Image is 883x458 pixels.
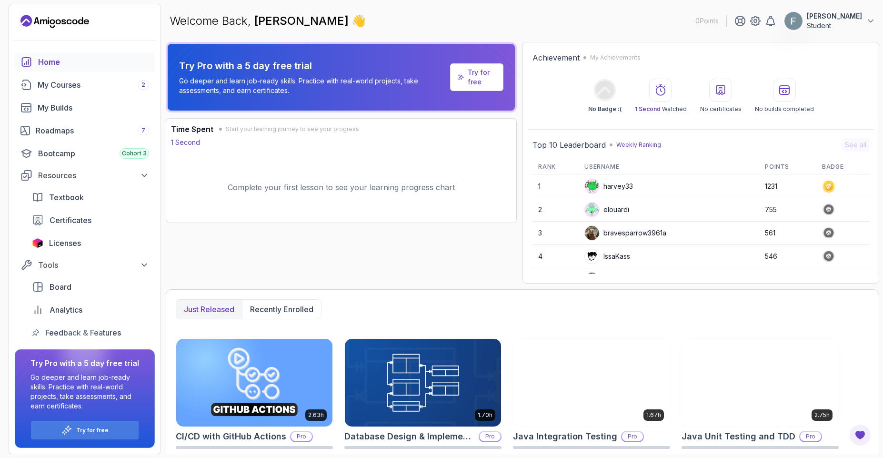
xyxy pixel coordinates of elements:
p: Pro [622,432,643,441]
span: Analytics [50,304,82,316]
p: Pro [291,432,312,441]
p: 2.63h [308,411,324,419]
p: No certificates [700,105,742,113]
a: Try for free [468,68,496,87]
p: My Achievements [590,54,641,61]
div: IssaKass [584,249,630,264]
td: 561 [759,222,816,245]
img: user profile image [585,226,599,240]
h2: Java Integration Testing [513,430,617,443]
p: Weekly Ranking [616,141,661,149]
span: 1 Second [635,105,661,112]
div: Bootcamp [38,148,149,159]
h2: Top 10 Leaderboard [532,139,606,151]
img: default monster avatar [585,203,599,217]
div: bravesparrow3961a [584,225,666,241]
span: 👋 [351,13,366,29]
td: 1 [532,175,579,198]
span: Feedback & Features [45,327,121,338]
div: Roadmaps [36,125,149,136]
td: 1231 [759,175,816,198]
div: elouardi [584,202,629,217]
button: Open Feedback Button [849,424,872,447]
p: 0 Points [695,16,719,26]
a: certificates [26,211,155,230]
p: Watched [635,105,687,113]
h2: Achievement [532,52,580,63]
td: 3 [532,222,579,245]
a: courses [15,75,155,94]
h2: Java Unit Testing and TDD [682,430,795,443]
img: user profile image [585,249,599,264]
p: Pro [800,432,821,441]
a: licenses [26,234,155,253]
span: Textbook [49,192,84,203]
th: Rank [532,159,579,175]
a: feedback [26,323,155,342]
p: 2.75h [814,411,830,419]
img: Java Integration Testing card [513,339,670,427]
a: Try for free [76,427,109,434]
img: Database Design & Implementation card [345,339,501,427]
div: Home [38,56,149,68]
p: [PERSON_NAME] [807,11,862,21]
div: Tools [38,259,149,271]
p: Pro [480,432,501,441]
a: home [15,52,155,71]
div: fiercehummingbirdb9500 [584,272,683,287]
a: roadmaps [15,121,155,140]
p: Try Pro with a 5 day free trial [179,59,446,72]
td: 755 [759,198,816,222]
img: default monster avatar [585,179,599,193]
a: board [26,277,155,296]
a: analytics [26,300,155,319]
p: Go deeper and learn job-ready skills. Practice with real-world projects, take assessments, and ea... [30,373,139,411]
span: Start your learning journey to see your progress [226,125,359,133]
img: user profile image [585,273,599,287]
a: Landing page [20,14,89,29]
button: Just released [176,300,242,319]
th: Badge [816,159,869,175]
p: No Badge :( [588,105,622,113]
span: 7 [141,127,145,134]
p: Welcome Back, [170,13,366,29]
p: Recently enrolled [250,304,313,315]
p: 1 Second [171,138,200,147]
p: 1.70h [478,411,492,419]
button: Resources [15,167,155,184]
p: Go deeper and learn job-ready skills. Practice with real-world projects, take assessments, and ea... [179,76,446,95]
a: builds [15,98,155,117]
td: 5 [532,268,579,292]
div: My Courses [38,79,149,91]
td: 413 [759,268,816,292]
span: 2 [141,81,145,89]
img: CI/CD with GitHub Actions card [176,339,332,427]
h3: Time Spent [171,123,213,135]
span: [PERSON_NAME] [254,14,351,28]
button: Tools [15,256,155,274]
td: 546 [759,245,816,268]
button: Try for free [30,420,139,440]
span: Cohort 3 [122,150,147,157]
a: bootcamp [15,144,155,163]
a: textbook [26,188,155,207]
th: Points [759,159,816,175]
p: 1.67h [646,411,661,419]
div: harvey33 [584,179,633,194]
div: Resources [38,170,149,181]
td: 4 [532,245,579,268]
th: Username [579,159,759,175]
img: jetbrains icon [32,238,43,248]
h2: Database Design & Implementation [344,430,475,443]
span: Certificates [50,214,91,226]
img: user profile image [784,12,803,30]
a: Try for free [450,63,503,91]
button: user profile image[PERSON_NAME]Student [784,11,875,31]
p: Complete your first lesson to see your learning progress chart [228,182,455,193]
td: 2 [532,198,579,222]
p: Student [807,21,862,31]
button: Recently enrolled [242,300,321,319]
button: See all [842,138,869,152]
span: Board [50,281,71,293]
